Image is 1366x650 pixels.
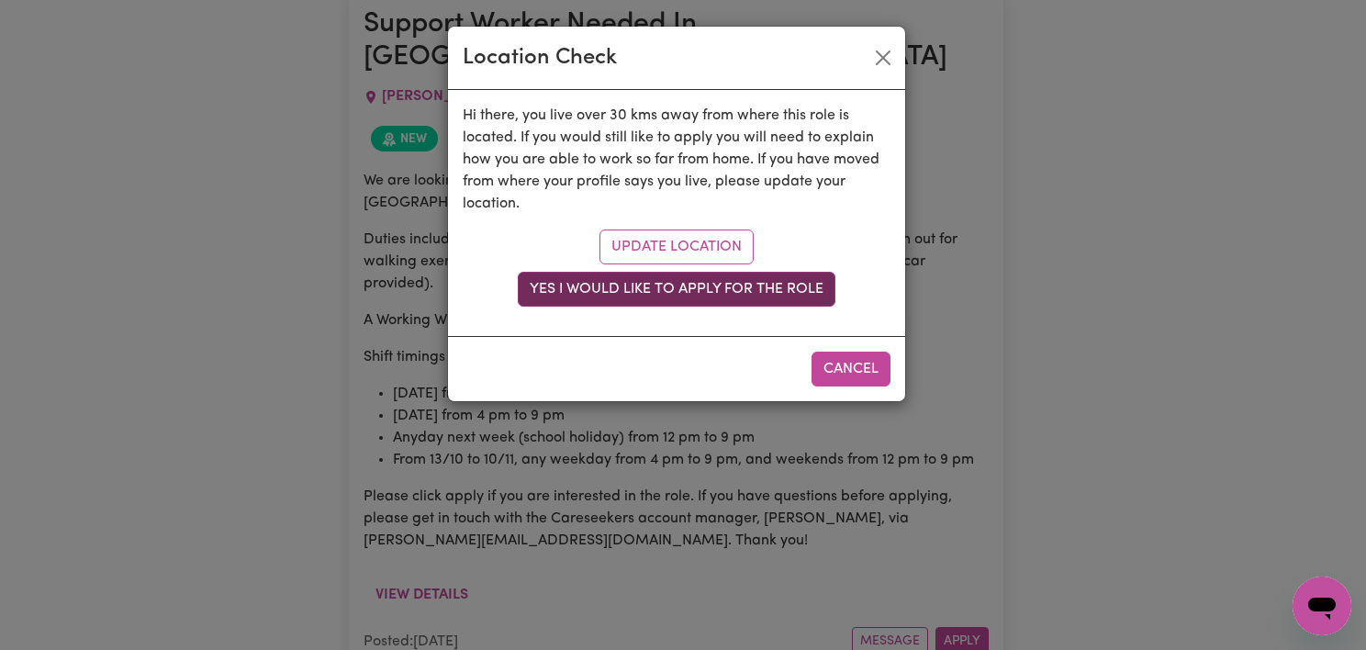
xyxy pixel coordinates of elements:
button: Yes I would like to apply for the role [518,272,835,307]
div: Location Check [463,41,617,74]
iframe: Button to launch messaging window [1293,577,1351,635]
button: Cancel [812,352,890,387]
button: Close [868,43,898,73]
a: Update location [599,230,754,264]
p: Hi there, you live over 30 kms away from where this role is located. If you would still like to a... [463,105,890,215]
